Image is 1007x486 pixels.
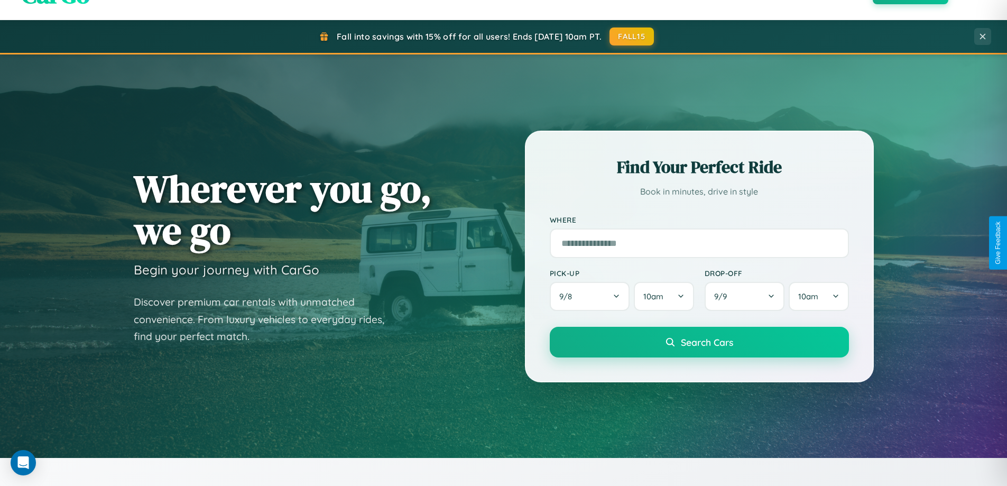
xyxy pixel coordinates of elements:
span: Search Cars [681,336,733,348]
button: Search Cars [550,327,849,357]
button: 9/9 [705,282,785,311]
label: Where [550,215,849,224]
label: Pick-up [550,269,694,278]
h2: Find Your Perfect Ride [550,155,849,179]
h1: Wherever you go, we go [134,168,432,251]
div: Open Intercom Messenger [11,450,36,475]
button: 9/8 [550,282,630,311]
h3: Begin your journey with CarGo [134,262,319,278]
span: 10am [643,291,663,301]
span: 9 / 9 [714,291,732,301]
span: 10am [798,291,818,301]
label: Drop-off [705,269,849,278]
span: Fall into savings with 15% off for all users! Ends [DATE] 10am PT. [337,31,602,42]
button: FALL15 [609,27,654,45]
div: Give Feedback [994,222,1002,264]
button: 10am [789,282,848,311]
p: Discover premium car rentals with unmatched convenience. From luxury vehicles to everyday rides, ... [134,294,398,345]
p: Book in minutes, drive in style [550,184,849,199]
span: 9 / 8 [559,291,577,301]
button: 10am [634,282,694,311]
